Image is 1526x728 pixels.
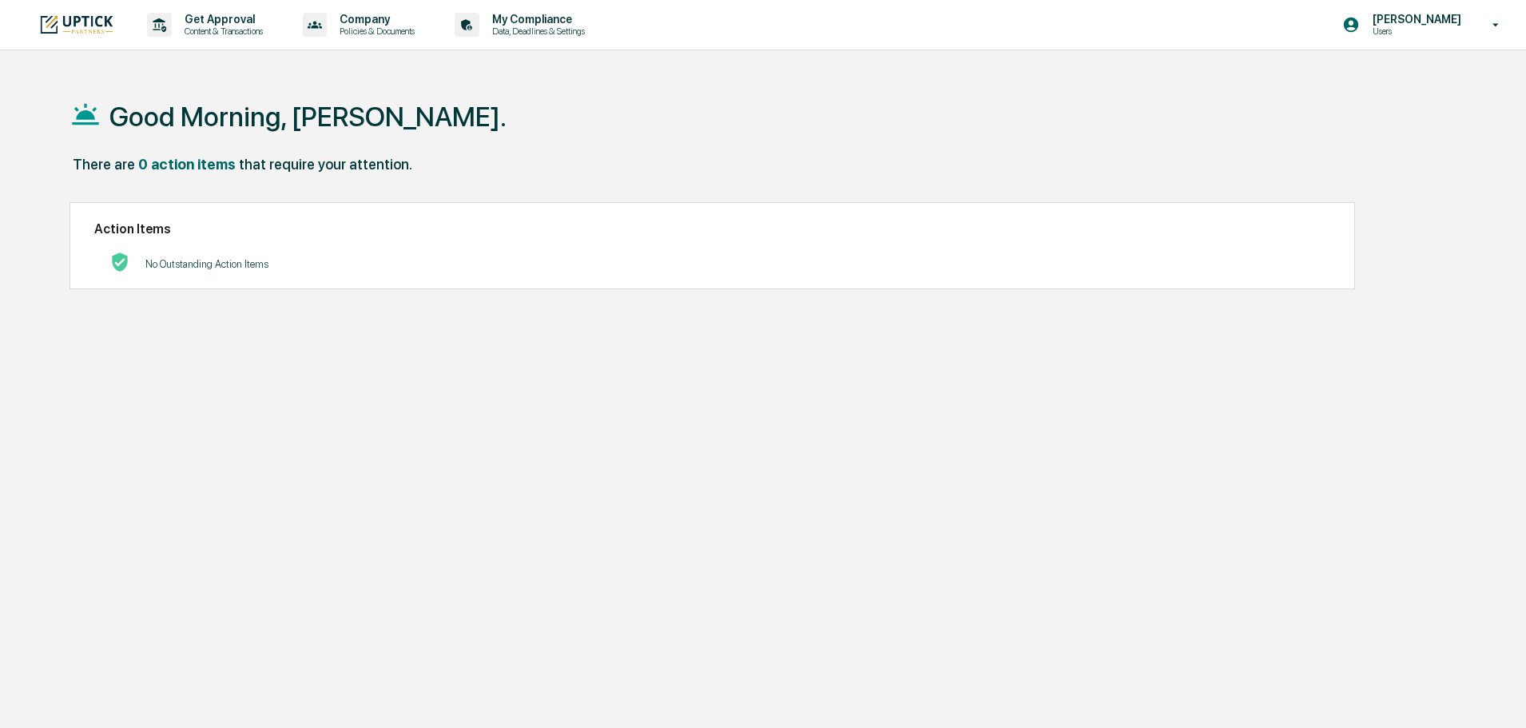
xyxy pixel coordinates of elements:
[94,221,1330,237] h2: Action Items
[38,14,115,35] img: logo
[110,253,129,272] img: No Actions logo
[1360,26,1469,37] p: Users
[109,101,507,133] h1: Good Morning, [PERSON_NAME].
[73,156,135,173] div: There are
[145,258,268,270] p: No Outstanding Action Items
[172,26,271,37] p: Content & Transactions
[327,13,423,26] p: Company
[172,13,271,26] p: Get Approval
[479,26,593,37] p: Data, Deadlines & Settings
[479,13,593,26] p: My Compliance
[138,156,236,173] div: 0 action items
[327,26,423,37] p: Policies & Documents
[1360,13,1469,26] p: [PERSON_NAME]
[239,156,412,173] div: that require your attention.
